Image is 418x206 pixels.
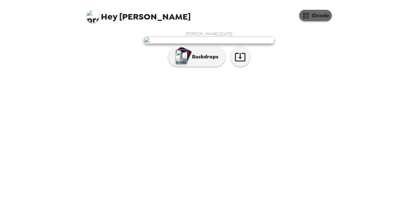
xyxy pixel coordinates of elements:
p: Backdrops [189,53,218,61]
img: user [144,37,274,44]
span: [PERSON_NAME] [86,7,191,21]
span: Hey [101,11,117,23]
button: Backdrops [168,47,225,67]
img: profile pic [86,10,99,23]
span: [PERSON_NAME] , [DATE] [186,31,233,37]
button: IDcode [299,10,332,21]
